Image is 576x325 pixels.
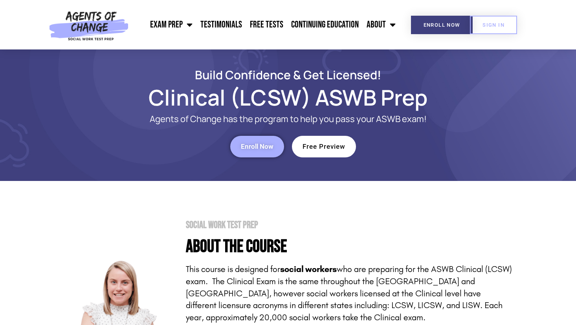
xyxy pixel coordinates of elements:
[482,22,504,27] span: SIGN IN
[95,114,481,124] p: Agents of Change has the program to help you pass your ASWB exam!
[230,136,284,157] a: Enroll Now
[303,143,345,150] span: Free Preview
[292,136,356,157] a: Free Preview
[186,263,512,324] p: This course is designed for who are preparing for the ASWB Clinical (LCSW) exam. The Clinical Exa...
[241,143,273,150] span: Enroll Now
[186,238,512,256] h4: About the Course
[146,15,196,35] a: Exam Prep
[64,88,512,106] h1: Clinical (LCSW) ASWB Prep
[424,22,460,27] span: Enroll Now
[470,16,517,34] a: SIGN IN
[280,264,337,274] strong: social workers
[132,15,400,35] nav: Menu
[287,15,363,35] a: Continuing Education
[196,15,246,35] a: Testimonials
[363,15,400,35] a: About
[411,16,473,34] a: Enroll Now
[186,220,512,230] h2: Social Work Test Prep
[64,69,512,80] h2: Build Confidence & Get Licensed!
[246,15,287,35] a: Free Tests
